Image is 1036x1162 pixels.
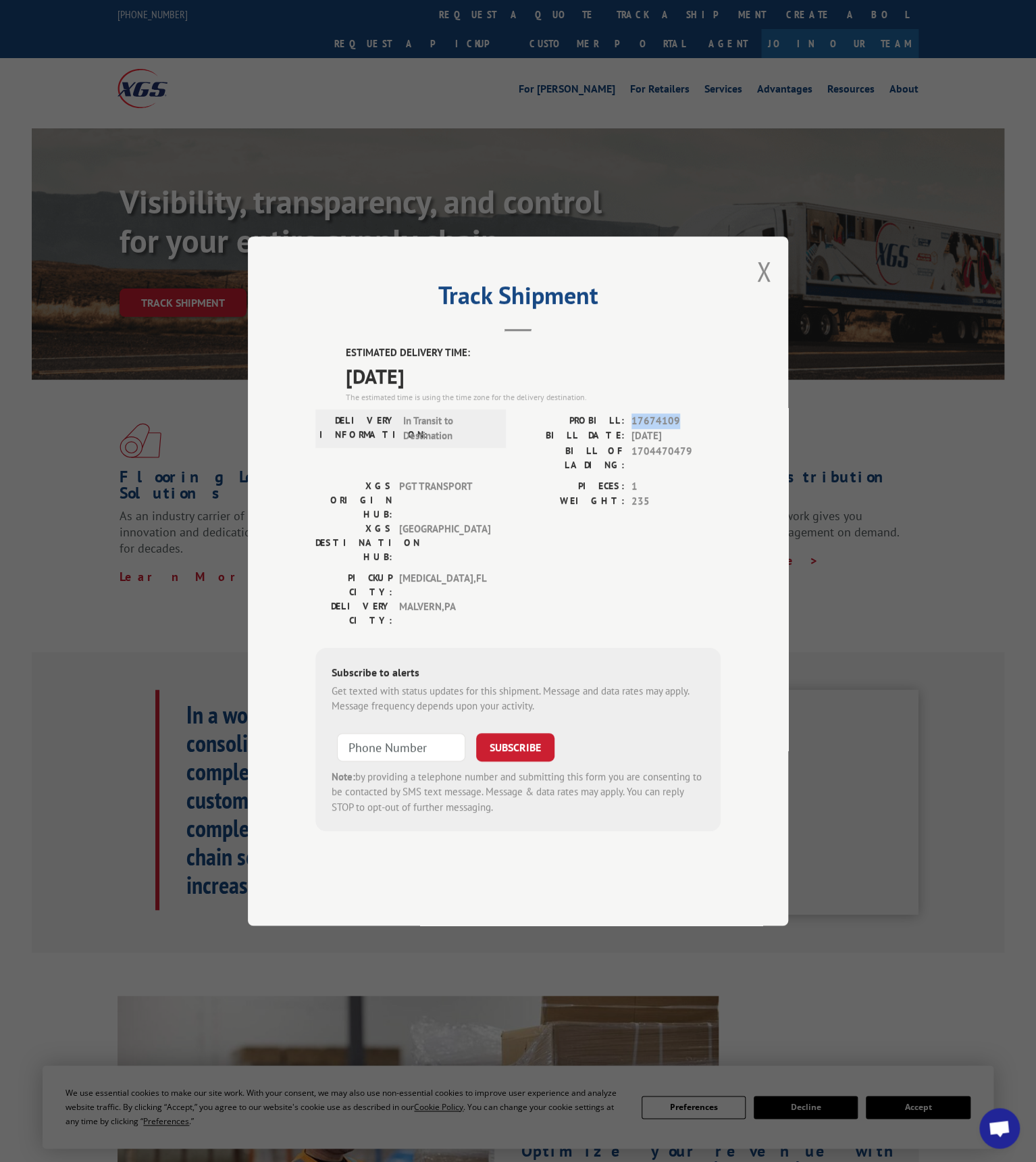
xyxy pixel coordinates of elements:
label: DELIVERY CITY: [315,599,392,628]
label: WEIGHT: [518,494,625,509]
div: Open chat [979,1108,1020,1148]
strong: Note: [332,770,355,783]
label: DELIVERY INFORMATION: [319,413,396,444]
input: Phone Number [337,733,465,761]
span: 235 [631,494,721,509]
span: [DATE] [631,428,721,444]
label: BILL DATE: [518,428,625,444]
label: XGS ORIGIN HUB: [315,479,392,522]
label: XGS DESTINATION HUB: [315,522,392,564]
label: PIECES: [518,479,625,495]
span: PGT TRANSPORT [398,479,490,522]
button: SUBSCRIBE [476,733,554,761]
h2: Track Shipment [315,286,721,311]
span: [DATE] [346,361,721,391]
div: Get texted with status updates for this shipment. Message and data rates may apply. Message frequ... [332,684,704,714]
div: Subscribe to alerts [332,664,704,684]
span: In Transit to Destination [403,413,494,444]
span: 1 [631,479,721,495]
button: Close modal [756,253,771,289]
span: 1704470479 [631,444,721,472]
span: [MEDICAL_DATA] , FL [398,571,490,599]
span: MALVERN , PA [398,599,490,628]
span: 17674109 [631,413,721,429]
label: PROBILL: [518,413,625,429]
span: [GEOGRAPHIC_DATA] [398,522,490,564]
div: The estimated time is using the time zone for the delivery destination. [346,391,721,403]
div: by providing a telephone number and submitting this form you are consenting to be contacted by SM... [332,769,704,815]
label: ESTIMATED DELIVERY TIME: [346,345,721,361]
label: BILL OF LADING: [518,444,625,472]
label: PICKUP CITY: [315,571,392,599]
